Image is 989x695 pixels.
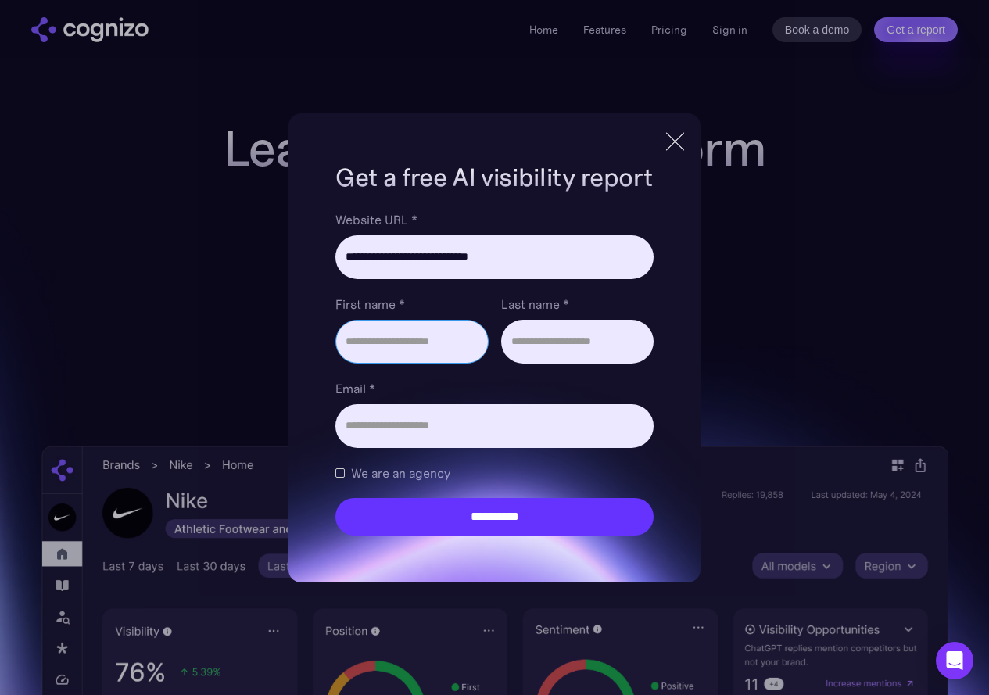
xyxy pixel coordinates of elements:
[351,464,450,482] span: We are an agency
[335,210,653,229] label: Website URL *
[936,642,973,679] div: Open Intercom Messenger
[335,160,653,195] h1: Get a free AI visibility report
[335,295,488,313] label: First name *
[501,295,654,313] label: Last name *
[335,210,653,536] form: Brand Report Form
[335,379,653,398] label: Email *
